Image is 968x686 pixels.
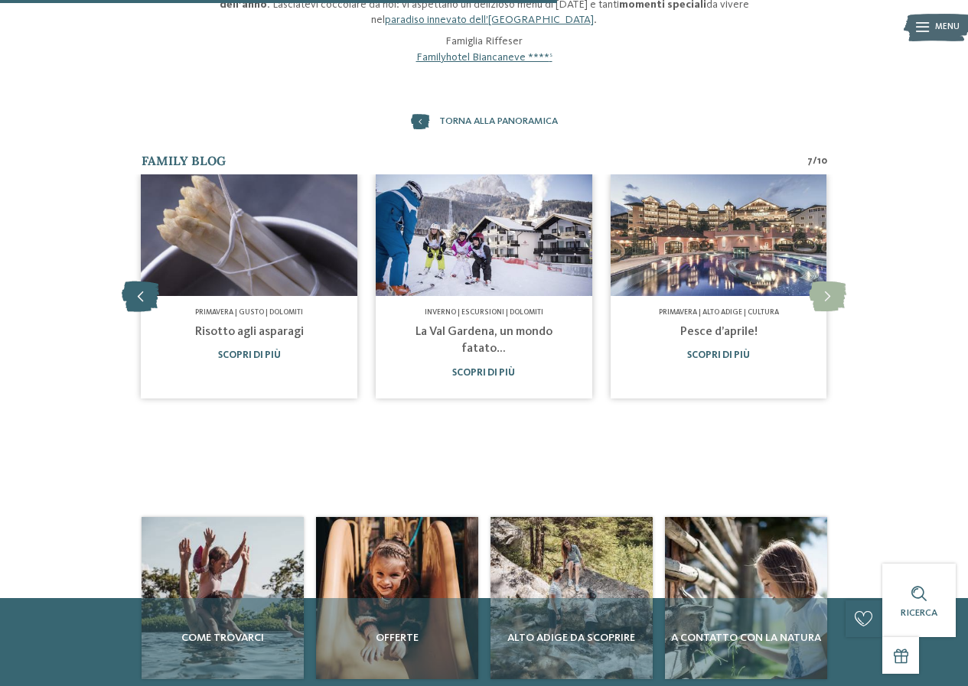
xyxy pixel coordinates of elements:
[416,52,552,63] a: Familyhotel Biancaneve ****s
[491,517,653,679] img: 1 parola di 5 lettere
[813,154,817,168] span: /
[376,174,592,296] img: 1 parola di 5 lettere
[322,630,472,645] span: Offerte
[218,350,281,360] a: Scopri di più
[687,350,750,360] a: Scopri di più
[195,309,303,316] span: Primavera | Gusto | Dolomiti
[807,154,813,168] span: 7
[385,15,594,25] a: paradiso innevato dell’[GEOGRAPHIC_DATA]
[142,153,226,168] span: Family Blog
[195,326,304,338] a: Risotto agli asparagi
[142,517,304,679] a: 1 parola di 5 lettere Come trovarci
[665,517,827,679] a: 1 parola di 5 lettere A contatto con la natura
[141,174,357,296] img: 1 parola di 5 lettere
[452,368,515,378] a: Scopri di più
[659,309,779,316] span: Primavera | Alto Adige | Cultura
[148,630,298,645] span: Come trovarci
[901,608,937,618] span: Ricerca
[671,630,821,645] span: A contatto con la natura
[425,309,543,316] span: Inverno | Escursioni | Dolomiti
[549,51,552,58] sup: s
[817,154,827,168] span: 10
[680,326,758,338] a: Pesce d’aprile!
[497,630,647,645] span: Alto Adige da scoprire
[194,34,775,64] p: Famiglia Riffeser
[316,517,478,679] a: 1 parola di 5 lettere Offerte
[491,517,653,679] a: 1 parola di 5 lettere Alto Adige da scoprire
[439,115,558,127] span: torna alla panoramica
[411,114,558,129] a: torna alla panoramica
[416,326,552,355] a: La Val Gardena, un mondo fatato…
[665,517,827,679] img: 1 parola di 5 lettere
[142,517,304,679] img: 1 parola di 5 lettere
[316,517,478,679] img: 1 parola di 5 lettere
[611,174,827,296] img: 1 parola di 5 lettere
